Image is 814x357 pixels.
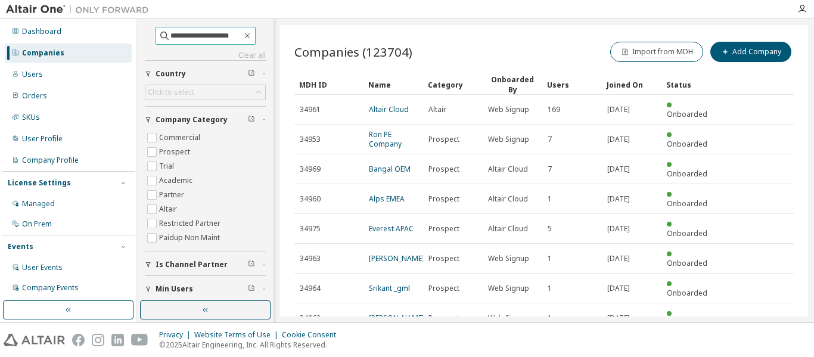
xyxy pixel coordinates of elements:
[548,105,560,114] span: 169
[667,228,707,238] span: Onboarded
[667,288,707,298] span: Onboarded
[22,134,63,144] div: User Profile
[488,105,529,114] span: Web Signup
[22,219,52,229] div: On Prem
[488,313,529,323] span: Web Signup
[428,254,459,263] span: Prospect
[299,75,359,94] div: MDH ID
[369,223,414,234] a: Everest APAC
[145,107,266,133] button: Company Category
[607,254,630,263] span: [DATE]
[607,284,630,293] span: [DATE]
[156,284,193,294] span: Min Users
[428,284,459,293] span: Prospect
[159,145,192,159] label: Prospect
[428,164,459,174] span: Prospect
[667,169,707,179] span: Onboarded
[156,115,228,125] span: Company Category
[607,194,630,204] span: [DATE]
[92,334,104,346] img: instagram.svg
[428,224,459,234] span: Prospect
[159,173,195,188] label: Academic
[428,105,446,114] span: Altair
[488,254,529,263] span: Web Signup
[300,254,321,263] span: 34963
[6,4,155,15] img: Altair One
[428,313,459,323] span: Prospect
[300,105,321,114] span: 34961
[548,194,552,204] span: 1
[282,330,343,340] div: Cookie Consent
[159,340,343,350] p: © 2025 Altair Engineering, Inc. All Rights Reserved.
[22,27,61,36] div: Dashboard
[22,156,79,165] div: Company Profile
[667,109,707,119] span: Onboarded
[145,61,266,87] button: Country
[248,115,255,125] span: Clear filter
[428,75,478,94] div: Category
[548,224,552,234] span: 5
[8,242,33,252] div: Events
[300,284,321,293] span: 34964
[4,334,65,346] img: altair_logo.svg
[369,104,409,114] a: Altair Cloud
[159,159,176,173] label: Trial
[72,334,85,346] img: facebook.svg
[145,85,265,100] div: Click to select
[22,91,47,101] div: Orders
[607,105,630,114] span: [DATE]
[248,260,255,269] span: Clear filter
[667,198,707,209] span: Onboarded
[22,199,55,209] div: Managed
[667,258,707,268] span: Onboarded
[428,135,459,144] span: Prospect
[607,75,657,94] div: Joined On
[131,334,148,346] img: youtube.svg
[8,178,71,188] div: License Settings
[369,313,424,323] a: [PERSON_NAME]
[111,334,124,346] img: linkedin.svg
[488,224,528,234] span: Altair Cloud
[710,42,791,62] button: Add Company
[300,135,321,144] span: 34953
[369,283,410,293] a: Srikant _gml
[488,164,528,174] span: Altair Cloud
[548,164,552,174] span: 7
[667,139,707,149] span: Onboarded
[145,276,266,302] button: Min Users
[300,313,321,323] span: 34962
[548,313,552,323] span: 1
[610,42,703,62] button: Import from MDH
[300,224,321,234] span: 34975
[487,74,538,95] div: Onboarded By
[194,330,282,340] div: Website Terms of Use
[607,313,630,323] span: [DATE]
[548,284,552,293] span: 1
[428,194,459,204] span: Prospect
[248,69,255,79] span: Clear filter
[369,253,424,263] a: [PERSON_NAME]
[145,252,266,278] button: Is Channel Partner
[22,113,40,122] div: SKUs
[145,51,266,60] a: Clear all
[666,75,716,94] div: Status
[159,131,203,145] label: Commercial
[22,283,79,293] div: Company Events
[300,194,321,204] span: 34960
[159,202,179,216] label: Altair
[159,216,223,231] label: Restricted Partner
[369,194,405,204] a: Alps EMEA
[369,164,411,174] a: Bangal OEM
[607,135,630,144] span: [DATE]
[22,70,43,79] div: Users
[156,69,186,79] span: Country
[488,284,529,293] span: Web Signup
[368,75,418,94] div: Name
[22,48,64,58] div: Companies
[156,260,228,269] span: Is Channel Partner
[159,330,194,340] div: Privacy
[159,231,222,245] label: Paidup Non Maint
[607,164,630,174] span: [DATE]
[22,263,63,272] div: User Events
[548,135,552,144] span: 7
